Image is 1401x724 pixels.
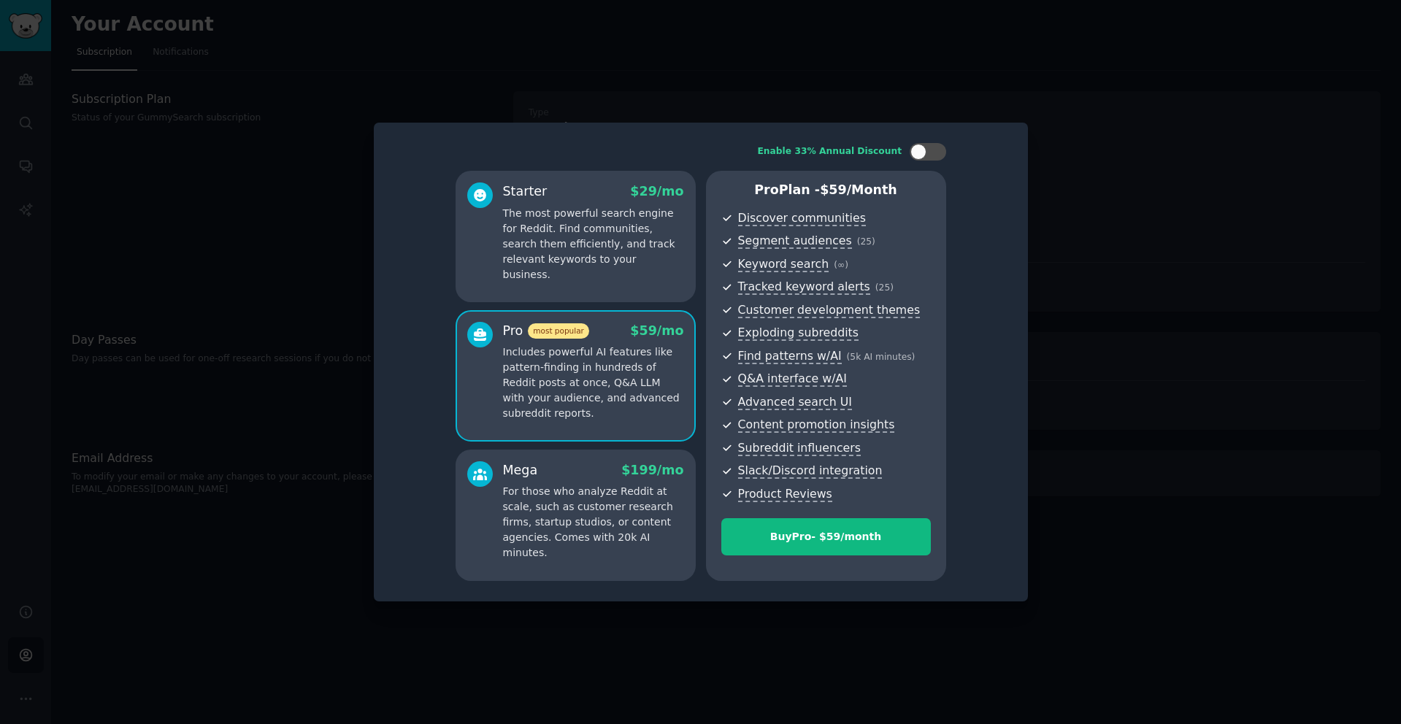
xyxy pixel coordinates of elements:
span: Find patterns w/AI [738,349,842,364]
span: Slack/Discord integration [738,463,883,479]
span: Advanced search UI [738,395,852,410]
span: Subreddit influencers [738,441,861,456]
span: Q&A interface w/AI [738,371,847,387]
span: ( 25 ) [875,282,894,293]
p: Pro Plan - [721,181,931,199]
p: The most powerful search engine for Reddit. Find communities, search them efficiently, and track ... [503,206,684,282]
span: Customer development themes [738,303,921,318]
button: BuyPro- $59/month [721,518,931,555]
span: Content promotion insights [738,417,895,433]
div: Buy Pro - $ 59 /month [722,529,930,544]
div: Pro [503,322,589,340]
p: For those who analyze Reddit at scale, such as customer research firms, startup studios, or conte... [503,484,684,561]
span: ( 25 ) [857,236,875,247]
span: Segment audiences [738,234,852,249]
span: most popular [528,323,589,339]
span: Product Reviews [738,487,832,502]
span: Exploding subreddits [738,326,859,341]
div: Mega [503,461,538,480]
div: Starter [503,182,548,201]
span: $ 199 /mo [621,463,683,477]
div: Enable 33% Annual Discount [758,145,902,158]
span: Discover communities [738,211,866,226]
span: ( 5k AI minutes ) [847,352,916,362]
span: ( ∞ ) [834,260,848,270]
p: Includes powerful AI features like pattern-finding in hundreds of Reddit posts at once, Q&A LLM w... [503,344,684,421]
span: Tracked keyword alerts [738,280,870,295]
span: $ 59 /month [820,182,897,197]
span: $ 59 /mo [630,323,683,338]
span: Keyword search [738,257,829,272]
span: $ 29 /mo [630,184,683,199]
